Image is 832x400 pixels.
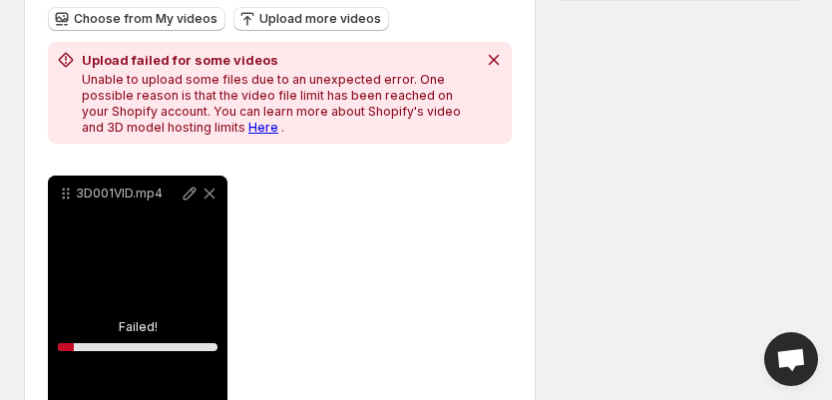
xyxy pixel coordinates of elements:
h2: Upload failed for some videos [82,50,476,70]
button: Dismiss notification [480,46,508,74]
button: Choose from My videos [48,7,225,31]
button: Upload more videos [233,7,389,31]
p: 3D001VID.mp4 [76,186,180,201]
span: Upload more videos [259,11,381,27]
span: Choose from My videos [74,11,217,27]
p: Unable to upload some files due to an unexpected error. One possible reason is that the video fil... [82,72,476,136]
a: Here [248,120,278,135]
a: Open chat [764,332,818,386]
